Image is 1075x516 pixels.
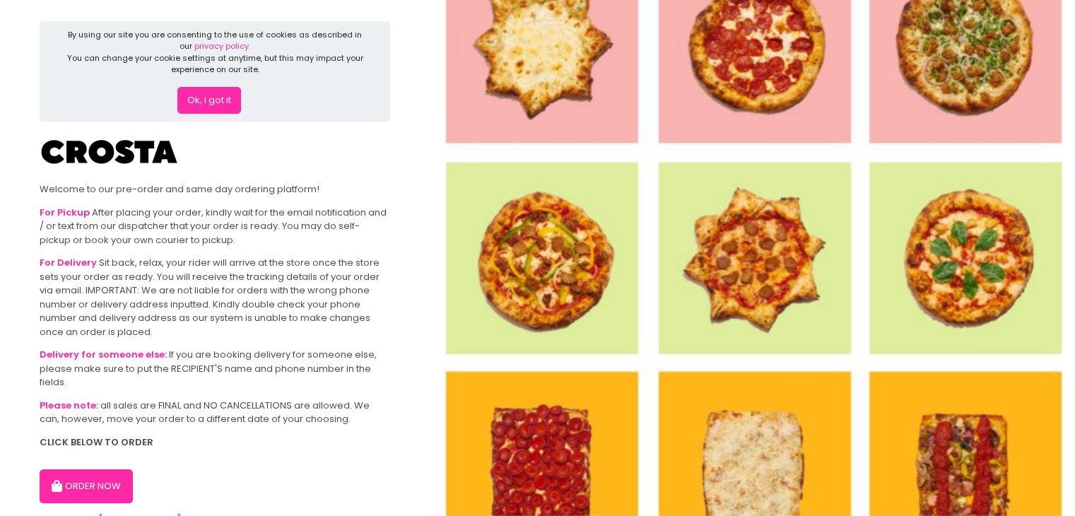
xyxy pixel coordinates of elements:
div: CLICK BELOW TO ORDER [40,435,390,450]
b: For Delivery [40,256,97,269]
b: For Pickup [40,206,90,219]
img: Crosta Pizzeria [40,131,181,173]
div: If you are booking delivery for someone else, please make sure to put the RECIPIENT'S name and ph... [40,348,390,389]
button: ORDER NOW [40,469,133,503]
button: Ok, I got it [177,87,241,114]
div: Sit back, relax, your rider will arrive at the store once the store sets your order as ready. You... [40,256,390,339]
div: After placing your order, kindly wait for the email notification and / or text from our dispatche... [40,206,390,247]
b: Please note: [40,399,98,412]
div: all sales are FINAL and NO CANCELLATIONS are allowed. We can, however, move your order to a diffe... [40,399,390,426]
b: Delivery for someone else: [40,348,167,361]
div: Welcome to our pre-order and same day ordering platform! [40,182,390,197]
a: privacy policy. [194,40,250,52]
div: By using our site you are consenting to the use of cookies as described in our You can change you... [64,29,367,76]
